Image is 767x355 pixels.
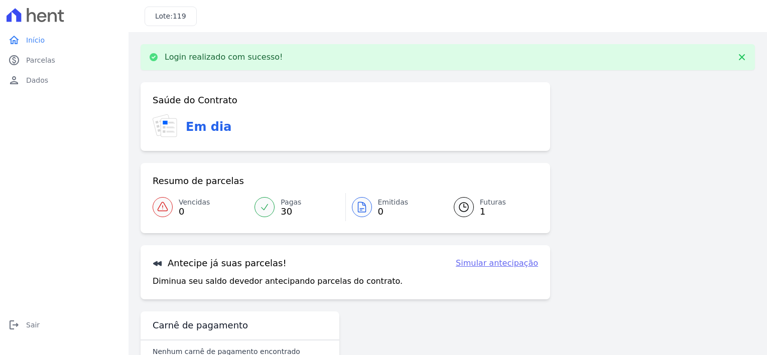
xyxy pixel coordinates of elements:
[4,30,124,50] a: homeInício
[153,275,403,287] p: Diminua seu saldo devedor antecipando parcelas do contrato.
[8,74,20,86] i: person
[165,52,283,62] p: Login realizado com sucesso!
[26,75,48,85] span: Dados
[378,208,409,216] span: 0
[153,319,248,331] h3: Carnê de pagamento
[153,193,248,221] a: Vencidas 0
[153,257,287,269] h3: Antecipe já suas parcelas!
[480,208,506,216] span: 1
[8,54,20,66] i: paid
[153,175,244,187] h3: Resumo de parcelas
[248,193,345,221] a: Pagas 30
[4,50,124,70] a: paidParcelas
[26,55,55,65] span: Parcelas
[186,118,231,136] h3: Em dia
[26,35,45,45] span: Início
[442,193,538,221] a: Futuras 1
[179,208,210,216] span: 0
[155,11,186,22] h3: Lote:
[179,197,210,208] span: Vencidas
[480,197,506,208] span: Futuras
[8,34,20,46] i: home
[173,12,186,20] span: 119
[281,208,301,216] span: 30
[378,197,409,208] span: Emitidas
[346,193,442,221] a: Emitidas 0
[4,70,124,90] a: personDados
[4,315,124,335] a: logoutSair
[26,320,40,330] span: Sair
[153,94,237,106] h3: Saúde do Contrato
[8,319,20,331] i: logout
[456,257,538,269] a: Simular antecipação
[281,197,301,208] span: Pagas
